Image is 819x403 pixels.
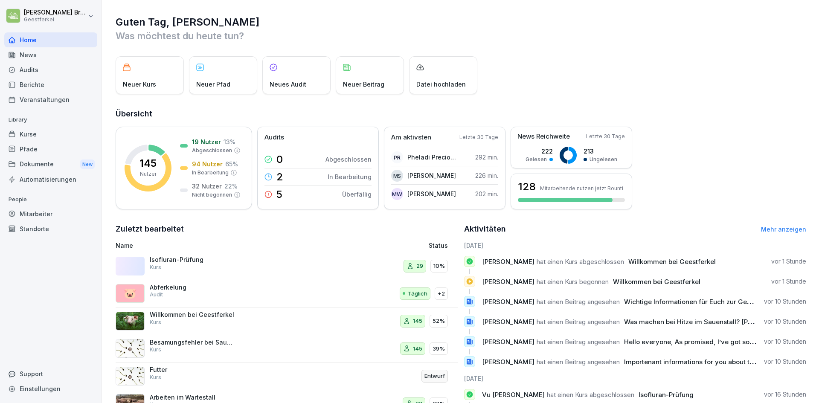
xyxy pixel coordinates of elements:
[433,317,445,325] p: 52%
[391,133,431,142] p: Am aktivsten
[80,159,95,169] div: New
[429,241,448,250] p: Status
[764,357,806,366] p: vor 10 Stunden
[150,256,235,264] p: Isofluran-Prüfung
[408,290,427,298] p: Täglich
[192,159,223,168] p: 94 Nutzer
[150,346,161,354] p: Kurs
[540,185,623,191] p: Mitarbeitende nutzen jetzt Bounti
[482,358,534,366] span: [PERSON_NAME]
[475,189,498,198] p: 202 min.
[116,252,458,280] a: Isofluran-PrüfungKurs2910%
[24,17,86,23] p: Geestferkel
[276,154,283,165] p: 0
[276,189,282,200] p: 5
[547,391,634,399] span: hat einen Kurs abgeschlossen
[764,390,806,399] p: vor 16 Stunden
[192,137,221,146] p: 19 Nutzer
[586,133,625,140] p: Letzte 30 Tage
[4,113,97,127] p: Library
[526,156,547,163] p: Gelesen
[764,337,806,346] p: vor 10 Stunden
[459,133,498,141] p: Letzte 30 Tage
[224,137,235,146] p: 13 %
[613,278,700,286] span: Willkommen bei Geestferkel
[116,280,458,308] a: 🐷AbferkelungAuditTäglich+2
[761,226,806,233] a: Mehr anzeigen
[391,188,403,200] div: MW
[224,182,238,191] p: 22 %
[4,92,97,107] a: Veranstaltungen
[264,133,284,142] p: Audits
[416,80,466,89] p: Datei hochladen
[116,339,145,358] img: e30uslgquzq3mm72mcqf4ts2.png
[343,80,384,89] p: Neuer Beitrag
[771,257,806,266] p: vor 1 Stunde
[116,307,458,335] a: Willkommen bei GeestferkelKurs14552%
[416,262,423,270] p: 29
[407,189,456,198] p: [PERSON_NAME]
[270,80,306,89] p: Neues Audit
[537,298,620,306] span: hat einen Beitrag angesehen
[424,372,445,380] p: Entwurf
[433,262,445,270] p: 10%
[4,172,97,187] a: Automatisierungen
[124,286,136,301] p: 🐷
[192,169,229,177] p: In Bearbeitung
[407,171,456,180] p: [PERSON_NAME]
[537,318,620,326] span: hat einen Beitrag angesehen
[123,80,156,89] p: Neuer Kurs
[438,290,445,298] p: +2
[4,221,97,236] div: Standorte
[116,362,458,390] a: FutterKursEntwurf
[4,206,97,221] a: Mitarbeiter
[537,338,620,346] span: hat einen Beitrag angesehen
[537,258,624,266] span: hat einen Kurs abgeschlossen
[4,142,97,157] a: Pfade
[4,77,97,92] a: Berichte
[764,317,806,326] p: vor 10 Stunden
[24,9,86,16] p: [PERSON_NAME] Bruns
[192,182,222,191] p: 32 Nutzer
[482,278,534,286] span: [PERSON_NAME]
[639,391,694,399] span: Isofluran-Prüfung
[464,241,807,250] h6: [DATE]
[4,62,97,77] a: Audits
[150,319,161,326] p: Kurs
[196,80,230,89] p: Neuer Pfad
[537,278,609,286] span: hat einen Kurs begonnen
[192,147,232,154] p: Abgeschlossen
[464,223,506,235] h2: Aktivitäten
[517,132,570,142] p: News Reichweite
[116,29,806,43] p: Was möchtest du heute tun?
[150,366,235,374] p: Futter
[4,32,97,47] a: Home
[4,381,97,396] a: Einstellungen
[328,172,372,181] p: In Bearbeitung
[4,157,97,172] div: Dokumente
[391,170,403,182] div: MS
[4,127,97,142] div: Kurse
[482,338,534,346] span: [PERSON_NAME]
[225,159,238,168] p: 65 %
[537,358,620,366] span: hat einen Beitrag angesehen
[116,367,145,386] img: e30uslgquzq3mm72mcqf4ts2.png
[116,15,806,29] h1: Guten Tag, [PERSON_NAME]
[475,171,498,180] p: 226 min.
[413,317,422,325] p: 145
[140,170,157,178] p: Nutzer
[4,47,97,62] a: News
[150,264,161,271] p: Kurs
[325,155,372,164] p: Abgeschlossen
[482,318,534,326] span: [PERSON_NAME]
[391,151,403,163] div: PR
[116,108,806,120] h2: Übersicht
[116,223,458,235] h2: Zuletzt bearbeitet
[150,394,235,401] p: Arbeiten im Wartestall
